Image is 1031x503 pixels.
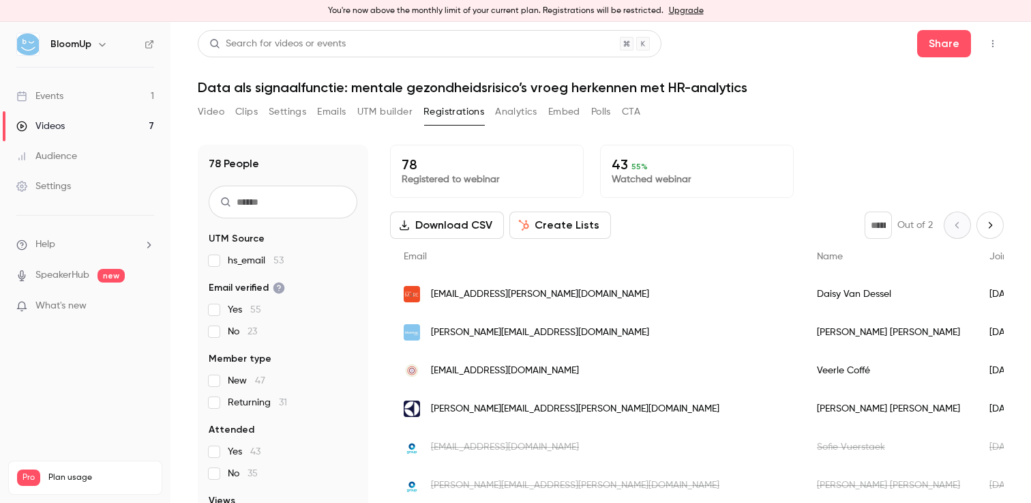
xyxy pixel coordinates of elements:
a: SpeakerHub [35,268,89,283]
span: 55 [250,305,261,315]
li: help-dropdown-opener [16,238,154,252]
p: Registered to webinar [402,173,572,186]
button: Download CSV [390,212,504,239]
span: 31 [279,398,287,407]
h1: Data als signaalfunctie: mentale gezondheidsrisico’s vroeg herkennen met HR-analytics [198,79,1004,96]
p: Out of 2 [897,218,933,232]
button: Clips [235,101,258,123]
p: Watched webinar [612,173,782,186]
div: Videos [16,119,65,133]
button: Polls [591,101,611,123]
button: Next page [976,212,1004,239]
button: Share [917,30,971,57]
span: Attended [209,423,254,437]
span: 47 [255,376,265,386]
button: Registrations [423,101,484,123]
img: thecircleofwellbeing.be [404,362,420,379]
div: [PERSON_NAME] [PERSON_NAME] [803,390,976,428]
span: 55 % [631,162,648,171]
div: Settings [16,179,71,193]
button: Analytics [495,101,537,123]
div: Veerle Coffé [803,351,976,390]
span: [PERSON_NAME][EMAIL_ADDRESS][PERSON_NAME][DOMAIN_NAME] [431,402,719,416]
button: CTA [622,101,640,123]
span: Yes [228,445,260,459]
span: [EMAIL_ADDRESS][PERSON_NAME][DOMAIN_NAME] [431,287,649,302]
a: Upgrade [669,5,704,16]
iframe: Noticeable Trigger [138,300,154,313]
span: 23 [248,327,257,336]
button: Embed [548,101,580,123]
span: Plan usage [48,472,153,483]
div: Search for videos or events [209,37,346,51]
span: Email [404,252,427,261]
button: Create Lists [509,212,611,239]
img: BloomUp [17,33,39,55]
span: hs_email [228,254,284,268]
h6: BloomUp [50,38,91,51]
span: Pro [17,470,40,486]
span: 35 [248,469,258,478]
button: Emails [317,101,346,123]
span: Member type [209,352,271,366]
span: [PERSON_NAME][EMAIL_ADDRESS][PERSON_NAME][DOMAIN_NAME] [431,478,719,493]
button: Settings [269,101,306,123]
div: [PERSON_NAME] [PERSON_NAME] [803,313,976,351]
span: UTM Source [209,232,265,246]
button: UTM builder [357,101,413,123]
span: Yes [228,303,261,317]
span: No [228,467,258,480]
div: Daisy Van Dessel [803,275,976,313]
span: 53 [273,256,284,265]
span: No [228,325,257,339]
span: Returning [228,396,287,409]
div: Sofie Vuerstaek [803,428,976,466]
span: Email verified [209,281,285,295]
span: Name [817,252,843,261]
span: [PERSON_NAME][EMAIL_ADDRESS][DOMAIN_NAME] [431,326,649,340]
h1: 78 People [209,156,259,172]
span: What's new [35,299,87,313]
div: Audience [16,149,77,163]
div: Events [16,89,63,103]
button: Video [198,101,224,123]
button: Top Bar Actions [982,33,1004,55]
img: thomasmore.be [404,286,420,302]
span: new [98,269,125,283]
p: 43 [612,156,782,173]
p: 78 [402,156,572,173]
span: New [228,374,265,388]
img: pulso-group.com [404,439,420,455]
img: pulso-group.com [404,477,420,493]
span: Help [35,238,55,252]
span: [EMAIL_ADDRESS][DOMAIN_NAME] [431,440,579,455]
span: [EMAIL_ADDRESS][DOMAIN_NAME] [431,364,579,378]
img: electrolux.com [404,401,420,417]
img: bloomup.org [404,324,420,341]
span: 43 [250,447,260,457]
